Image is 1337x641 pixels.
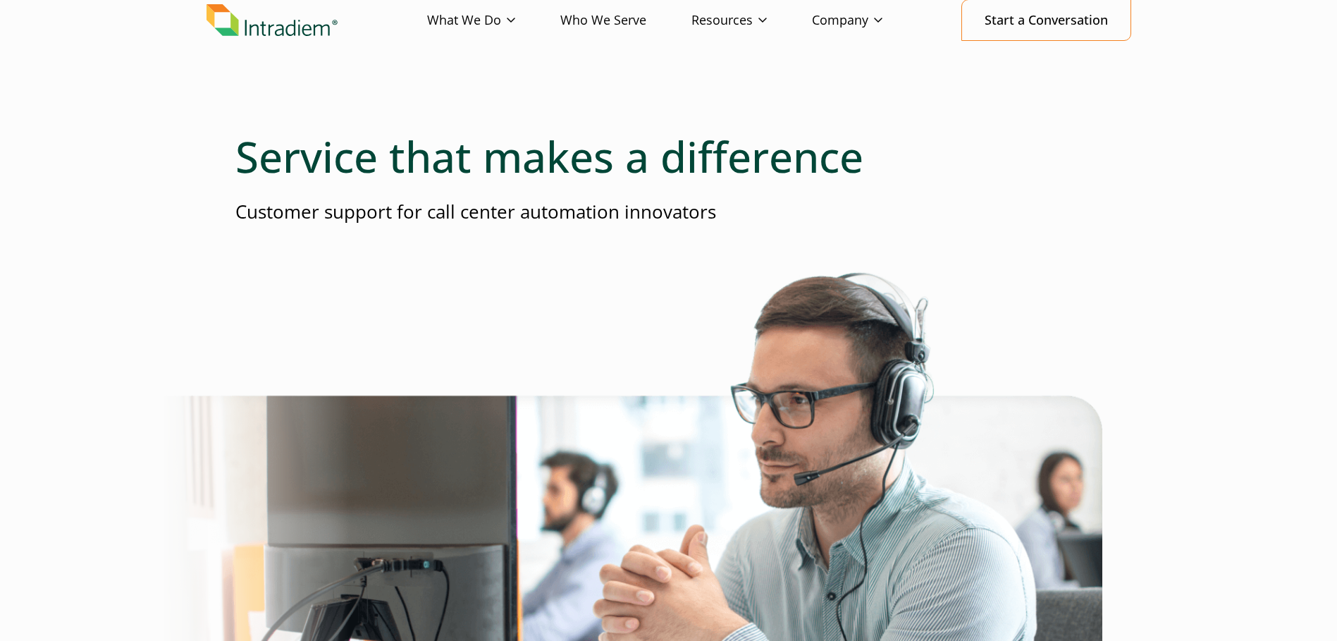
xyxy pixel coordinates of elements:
[235,199,1102,225] p: Customer support for call center automation innovators
[207,4,338,37] img: Intradiem
[207,4,427,37] a: Link to homepage of Intradiem
[235,131,1102,182] h1: Service that makes a difference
